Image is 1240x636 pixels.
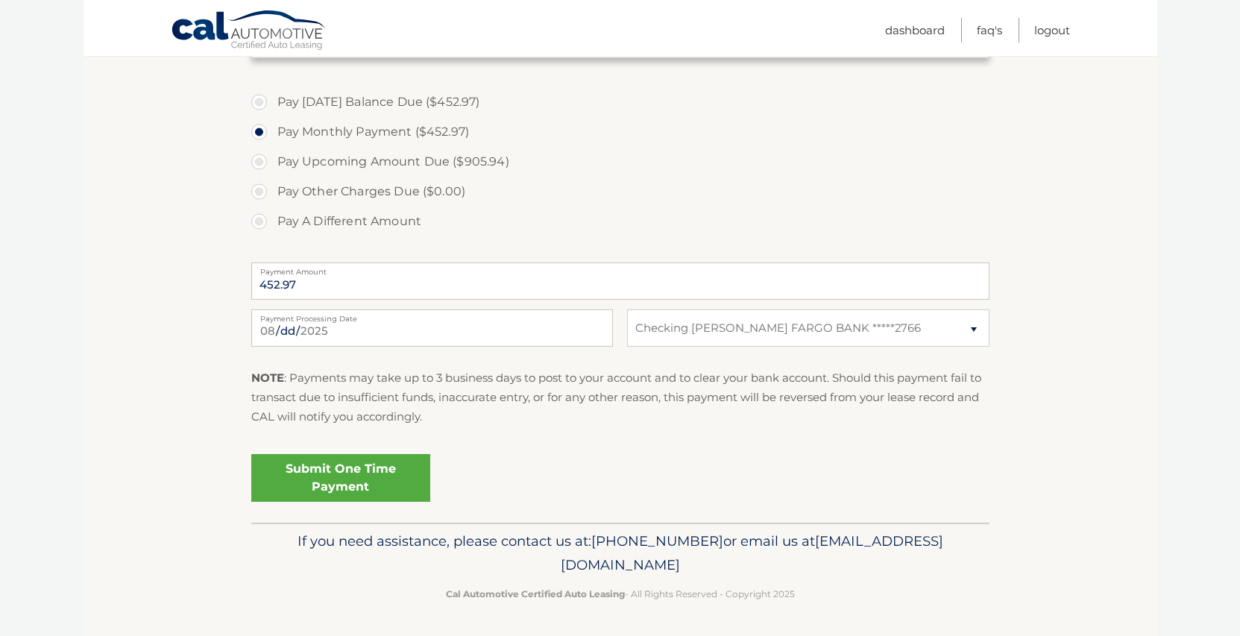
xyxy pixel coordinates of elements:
input: Payment Amount [251,262,989,300]
span: [PHONE_NUMBER] [591,532,723,550]
a: Dashboard [885,18,945,42]
p: - All Rights Reserved - Copyright 2025 [261,586,980,602]
strong: NOTE [251,371,284,385]
a: Logout [1034,18,1070,42]
label: Payment Processing Date [251,309,613,321]
strong: Cal Automotive Certified Auto Leasing [446,588,625,599]
p: : Payments may take up to 3 business days to post to your account and to clear your bank account.... [251,368,989,427]
p: If you need assistance, please contact us at: or email us at [261,529,980,577]
input: Payment Date [251,309,613,347]
label: Pay Monthly Payment ($452.97) [251,117,989,147]
label: Pay [DATE] Balance Due ($452.97) [251,87,989,117]
span: [EMAIL_ADDRESS][DOMAIN_NAME] [561,532,943,573]
label: Pay A Different Amount [251,207,989,236]
label: Pay Upcoming Amount Due ($905.94) [251,147,989,177]
a: FAQ's [977,18,1002,42]
label: Pay Other Charges Due ($0.00) [251,177,989,207]
a: Submit One Time Payment [251,454,430,502]
a: Cal Automotive [171,10,327,53]
label: Payment Amount [251,262,989,274]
